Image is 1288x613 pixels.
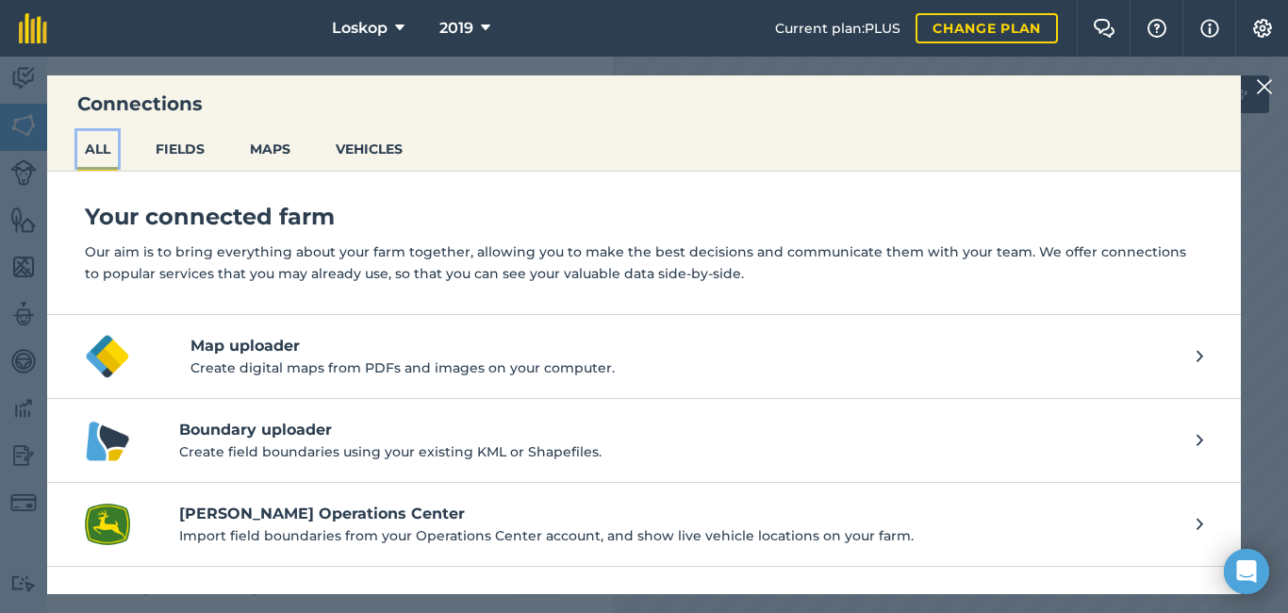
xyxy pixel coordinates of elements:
p: Create field boundaries using your existing KML or Shapefiles. [179,441,1178,462]
h4: Your connected farm [85,202,1203,232]
h3: Connections [47,91,1241,117]
button: VEHICLES [328,131,410,167]
span: 2019 [439,17,473,40]
img: Map uploader logo [85,334,130,379]
img: svg+xml;base64,PHN2ZyB4bWxucz0iaHR0cDovL3d3dy53My5vcmcvMjAwMC9zdmciIHdpZHRoPSIxNyIgaGVpZ2h0PSIxNy... [1200,17,1219,40]
a: John Deere Operations Center logo[PERSON_NAME] Operations CenterImport field boundaries from your... [47,483,1241,567]
a: Change plan [916,13,1058,43]
img: A question mark icon [1146,19,1168,38]
img: Two speech bubbles overlapping with the left bubble in the forefront [1093,19,1115,38]
button: MAPS [242,131,298,167]
img: fieldmargin Logo [19,13,47,43]
div: Open Intercom Messenger [1224,549,1269,594]
a: Boundary uploader logoBoundary uploaderCreate field boundaries using your existing KML or Shapefi... [47,399,1241,483]
span: Loskop [332,17,388,40]
p: Import field boundaries from your Operations Center account, and show live vehicle locations on y... [179,525,1178,546]
p: Create digital maps from PDFs and images on your computer. [190,357,1197,378]
span: Current plan : PLUS [775,18,900,39]
img: John Deere Operations Center logo [85,502,130,547]
img: svg+xml;base64,PHN2ZyB4bWxucz0iaHR0cDovL3d3dy53My5vcmcvMjAwMC9zdmciIHdpZHRoPSIyMiIgaGVpZ2h0PSIzMC... [1256,75,1273,98]
h4: [PERSON_NAME] Operations Center [179,503,1178,525]
p: Our aim is to bring everything about your farm together, allowing you to make the best decisions ... [85,241,1203,284]
img: Boundary uploader logo [85,418,130,463]
h4: Map uploader [190,335,1197,357]
button: Map uploader logoMap uploaderCreate digital maps from PDFs and images on your computer. [47,315,1241,399]
button: FIELDS [148,131,212,167]
img: A cog icon [1251,19,1274,38]
h4: Boundary uploader [179,419,1178,441]
button: ALL [77,131,118,167]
